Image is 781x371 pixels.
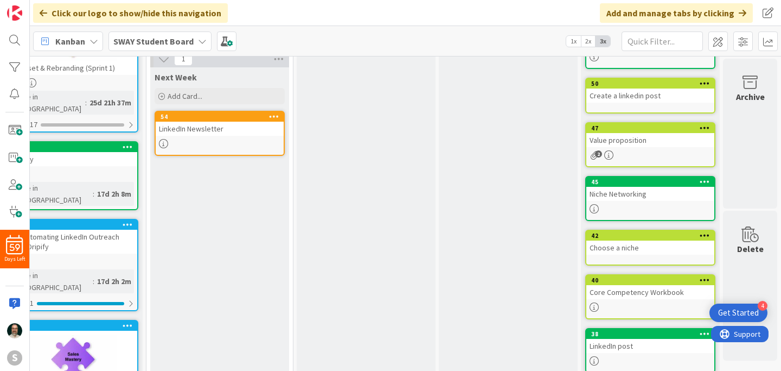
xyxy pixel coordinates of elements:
[586,79,714,89] div: 50
[23,2,49,15] span: Support
[591,80,714,87] div: 50
[596,36,610,47] span: 3x
[14,143,137,151] div: 34
[156,122,284,136] div: LinkedIn Newsletter
[586,241,714,255] div: Choose a niche
[14,322,137,330] div: 26
[591,330,714,338] div: 38
[12,91,85,115] div: Time in [GEOGRAPHIC_DATA]
[586,231,714,241] div: 42
[9,142,137,152] div: 34
[9,142,137,166] div: 34Dripify
[94,275,134,287] div: 17d 2h 2m
[585,176,715,221] a: 45Niche Networking
[586,89,714,103] div: Create a linkedin post
[591,276,714,284] div: 40
[581,36,596,47] span: 2x
[174,53,193,66] span: 1
[33,3,228,23] div: Click our logo to show/hide this navigation
[586,339,714,353] div: LinkedIn post
[586,187,714,201] div: Niche Networking
[586,275,714,299] div: 40Core Competency Workbook
[718,307,759,318] div: Get Started
[7,323,22,338] img: KM
[9,220,137,230] div: 32
[14,221,137,229] div: 32
[10,244,20,251] span: 59
[12,269,93,293] div: Time in [GEOGRAPHIC_DATA]
[23,119,37,130] span: 0/17
[156,112,284,136] div: 54LinkedIn Newsletter
[12,182,93,206] div: Time in [GEOGRAPHIC_DATA]
[737,242,764,255] div: Delete
[586,231,714,255] div: 42Choose a niche
[709,304,767,322] div: Open Get Started checklist, remaining modules: 4
[586,275,714,285] div: 40
[93,188,94,200] span: :
[585,122,715,167] a: 47Value proposition
[8,141,138,210] a: 34DripifyTime in [GEOGRAPHIC_DATA]:17d 2h 8m
[736,90,765,103] div: Archive
[586,285,714,299] div: Core Competency Workbook
[595,150,602,158] span: 2
[9,61,137,75] div: Mindset & Rebranding (Sprint 1)
[155,72,197,83] span: Next Week
[55,35,85,48] span: Kanban
[9,220,137,254] div: 329 - Automating LinkedIn Outreach with Dripify
[94,188,134,200] div: 17d 2h 8m
[591,178,714,186] div: 45
[586,79,714,103] div: 50Create a linkedin post
[591,124,714,132] div: 47
[8,219,138,311] a: 329 - Automating LinkedIn Outreach with DripifyTime in [GEOGRAPHIC_DATA]:17d 2h 2m0/1
[9,152,137,166] div: Dripify
[161,113,284,121] div: 54
[758,301,767,311] div: 4
[600,3,753,23] div: Add and manage tabs by clicking
[7,5,22,21] img: Visit kanbanzone.com
[585,274,715,319] a: 40Core Competency Workbook
[586,177,714,201] div: 45Niche Networking
[586,123,714,133] div: 47
[586,177,714,187] div: 45
[9,297,137,310] div: 0/1
[585,78,715,114] a: 50Create a linkedin post
[85,97,87,109] span: :
[113,36,194,47] b: SWAY Student Board
[7,350,22,366] div: S
[586,133,714,147] div: Value proposition
[9,321,137,331] div: 26
[622,32,703,51] input: Quick Filter...
[155,111,285,156] a: 54LinkedIn Newsletter
[591,232,714,240] div: 42
[586,123,714,147] div: 47Value proposition
[156,112,284,122] div: 54
[566,36,581,47] span: 1x
[586,329,714,339] div: 38
[168,91,202,101] span: Add Card...
[9,230,137,254] div: 9 - Automating LinkedIn Outreach with Dripify
[87,97,134,109] div: 25d 21h 37m
[93,275,94,287] span: :
[585,230,715,266] a: 42Choose a niche
[586,329,714,353] div: 38LinkedIn post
